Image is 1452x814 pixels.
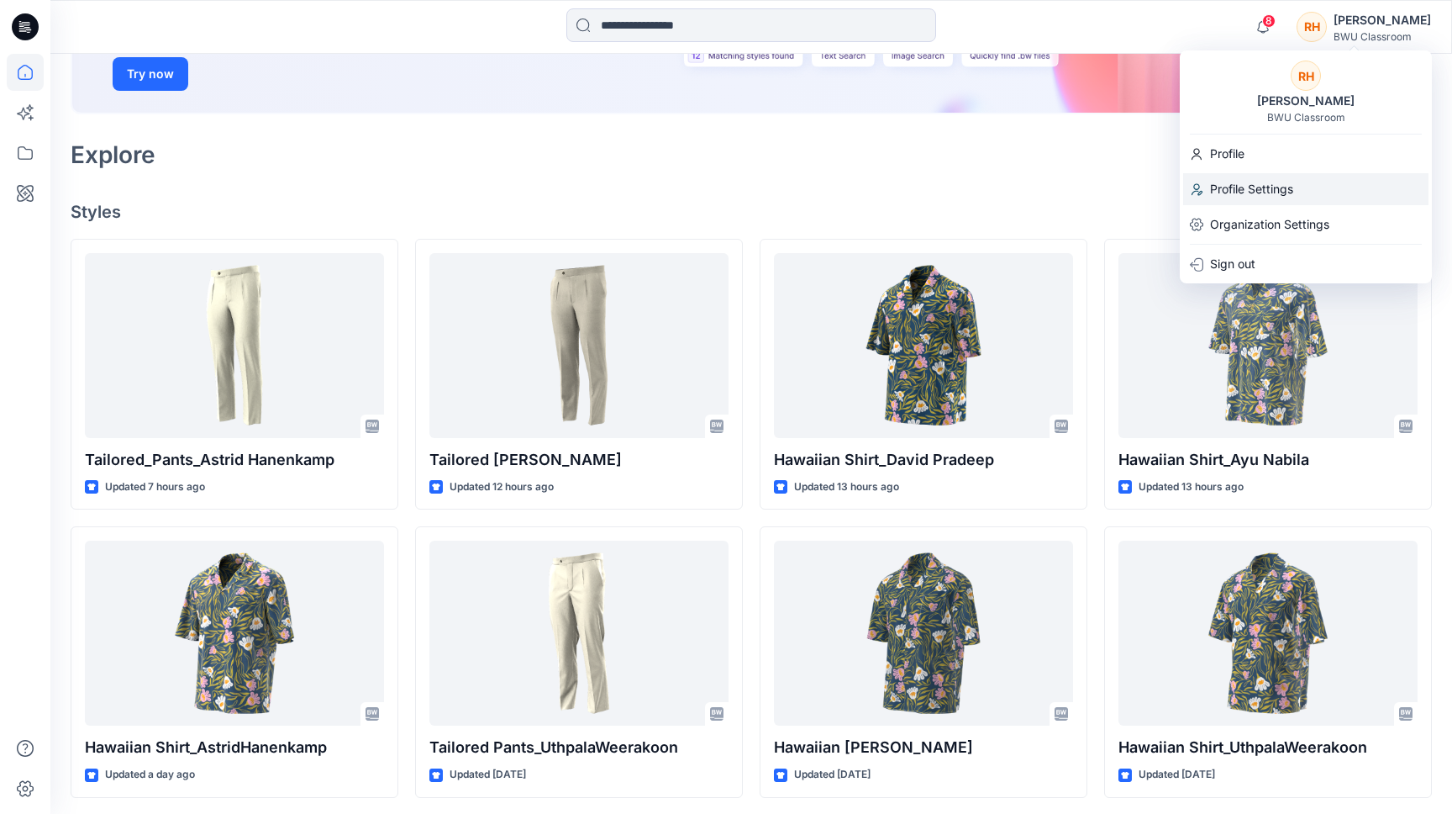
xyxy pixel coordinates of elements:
a: Hawaiian Shirt_Ayu Nabila [1118,253,1418,438]
p: Updated [DATE] [450,766,526,784]
h4: Styles [71,202,1432,222]
a: Hawaiian Shirt_Lisha Sanders [774,541,1073,726]
p: Hawaiian Shirt_Ayu Nabila [1118,448,1418,472]
div: [PERSON_NAME] [1247,91,1365,111]
div: [PERSON_NAME] [1334,10,1431,30]
p: Tailored [PERSON_NAME] [429,448,729,472]
p: Hawaiian [PERSON_NAME] [774,736,1073,759]
a: Hawaiian Shirt_David Pradeep [774,253,1073,438]
div: BWU Classroom [1334,30,1431,43]
p: Profile Settings [1210,173,1293,205]
div: RH [1297,12,1327,42]
button: Try now [113,57,188,91]
p: Updated [DATE] [1139,766,1215,784]
a: Profile Settings [1180,173,1432,205]
p: Hawaiian Shirt_UthpalaWeerakoon [1118,736,1418,759]
p: Tailored Pants_UthpalaWeerakoon [429,736,729,759]
p: Updated 12 hours ago [450,478,554,496]
p: Sign out [1210,248,1255,280]
span: 8 [1262,14,1276,28]
p: Updated 13 hours ago [794,478,899,496]
p: Tailored_Pants_Astrid Hanenkamp [85,448,384,472]
a: Hawaiian Shirt_AstridHanenkamp [85,541,384,726]
a: Profile [1180,138,1432,170]
div: RH [1291,61,1321,91]
a: Hawaiian Shirt_UthpalaWeerakoon [1118,541,1418,726]
p: Updated a day ago [105,766,195,784]
div: BWU Classroom [1267,111,1345,124]
p: Updated [DATE] [794,766,871,784]
p: Organization Settings [1210,209,1329,240]
p: Hawaiian Shirt_David Pradeep [774,448,1073,472]
p: Updated 7 hours ago [105,478,205,496]
p: Updated 13 hours ago [1139,478,1244,496]
p: Hawaiian Shirt_AstridHanenkamp [85,736,384,759]
p: Profile [1210,138,1244,170]
h2: Explore [71,141,155,168]
a: Tailored_Pants_Astrid Hanenkamp [85,253,384,438]
a: Tailored Pants_David Pradeep [429,253,729,438]
a: Tailored Pants_UthpalaWeerakoon [429,541,729,726]
a: Organization Settings [1180,209,1432,240]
